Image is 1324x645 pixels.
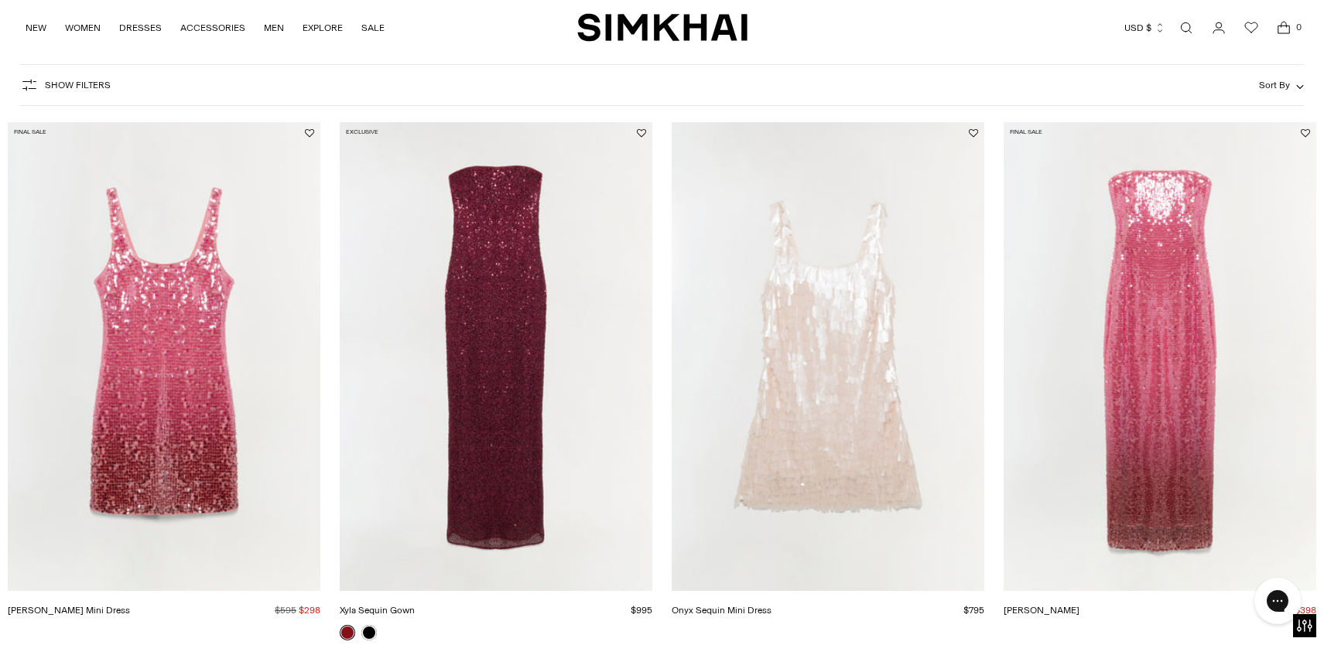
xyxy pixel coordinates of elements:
iframe: Sign Up via Text for Offers [12,586,156,633]
a: NEW [26,11,46,45]
a: DRESSES [119,11,162,45]
a: Xyla Sequin Gown [340,605,415,616]
button: Add to Wishlist [1301,128,1310,138]
a: Open cart modal [1268,12,1299,43]
img: Leilani Sequin Gown [1004,122,1316,591]
button: Show Filters [20,73,111,97]
span: 0 [1291,20,1305,34]
img: Xyla Sequin Gown [340,122,652,591]
img: Onyx Sequin Mini Dress [672,122,984,591]
span: Show Filters [45,80,111,90]
a: SALE [361,11,385,45]
a: ACCESSORIES [180,11,245,45]
span: $995 [631,605,652,616]
a: Open search modal [1171,12,1202,43]
button: USD $ [1124,11,1165,45]
a: Onyx Sequin Mini Dress [672,605,771,616]
button: Add to Wishlist [305,128,314,138]
span: $795 [963,605,984,616]
a: Go to the account page [1203,12,1234,43]
button: Add to Wishlist [637,128,646,138]
a: EXPLORE [303,11,343,45]
button: Add to Wishlist [969,128,978,138]
iframe: Gorgias live chat messenger [1247,572,1309,630]
a: SIMKHAI [577,12,748,43]
s: $595 [275,605,296,616]
a: [PERSON_NAME] Mini Dress [8,605,130,616]
span: Sort By [1259,80,1290,90]
a: WOMEN [65,11,101,45]
a: MEN [264,11,284,45]
img: Alayna Sequin Mini Dress [8,122,320,591]
a: Wishlist [1236,12,1267,43]
span: $298 [299,605,320,616]
button: Sort By [1259,77,1304,94]
a: [PERSON_NAME] [1004,605,1079,616]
